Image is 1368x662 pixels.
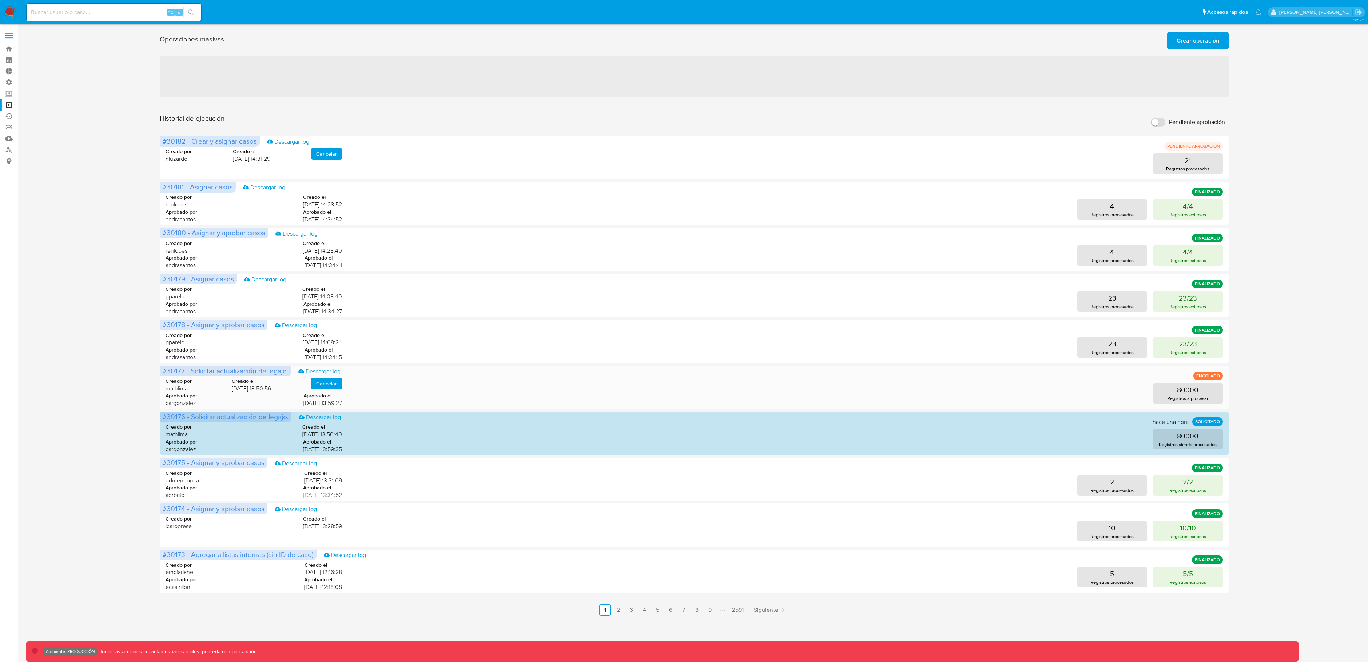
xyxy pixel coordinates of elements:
p: Ambiente: PRODUCCIÓN [46,650,95,653]
a: Notificaciones [1255,9,1261,15]
input: Buscar usuario o caso... [27,8,201,17]
p: jarvi.zambrano@mercadolibre.com.co [1279,9,1353,16]
span: Accesos rápidos [1207,8,1248,16]
span: s [178,9,180,16]
p: Todas las acciones impactan usuarios reales, proceda con precaución. [98,648,258,655]
button: search-icon [183,7,198,17]
span: ⌥ [168,9,174,16]
a: Salir [1355,8,1363,16]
